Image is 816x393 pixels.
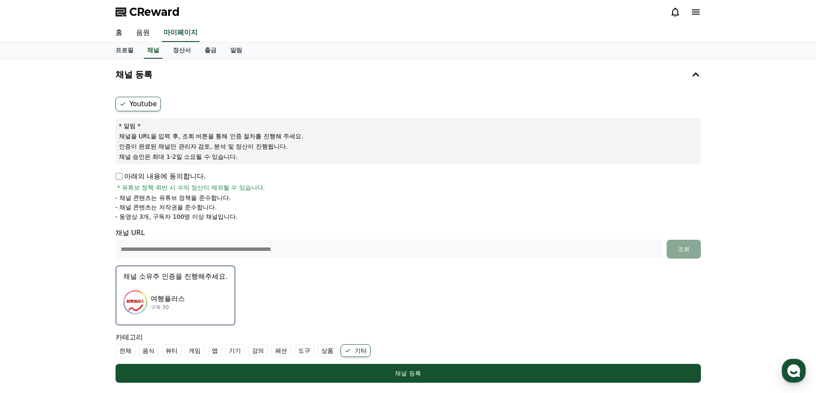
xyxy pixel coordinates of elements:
[116,332,701,357] div: 카테고리
[116,228,701,259] div: 채널 URL
[670,245,697,253] div: 조회
[123,271,228,282] p: 채널 소유주 인증을 진행해주세요.
[129,5,180,19] span: CReward
[116,265,235,325] button: 채널 소유주 인증을 진행해주세요. 여행플러스 여행플러스 구독 30
[116,171,206,182] p: 아래의 내용에 동의합니다.
[133,369,684,378] div: 채널 등록
[109,42,140,59] a: 프로필
[144,42,163,59] a: 채널
[271,344,291,357] label: 패션
[317,344,337,357] label: 상품
[116,203,217,211] p: - 채널 콘텐츠는 저작권을 준수합니다.
[294,344,314,357] label: 도구
[116,364,701,383] button: 채널 등록
[151,304,185,311] p: 구독 30
[117,183,265,192] span: * 유튜브 정책 위반 시 수익 정산이 제외될 수 있습니다.
[123,290,147,314] img: 여행플러스
[185,344,205,357] label: 게임
[116,5,180,19] a: CReward
[139,344,158,357] label: 음식
[248,344,268,357] label: 강의
[116,344,135,357] label: 전체
[109,24,129,42] a: 홈
[116,194,231,202] p: - 채널 콘텐츠는 유튜브 정책을 준수합니다.
[223,42,249,59] a: 알림
[112,63,704,86] button: 채널 등록
[116,97,161,111] label: Youtube
[119,152,697,161] p: 채널 승인은 최대 1-2일 소요될 수 있습니다.
[208,344,222,357] label: 앱
[162,24,199,42] a: 마이페이지
[225,344,245,357] label: 기기
[341,344,371,357] label: 기타
[119,132,697,140] p: 채널을 URL을 입력 후, 조회 버튼을 통해 인증 절차를 진행해 주세요.
[162,344,181,357] label: 뷰티
[166,42,198,59] a: 정산서
[116,212,238,221] p: - 동영상 3개, 구독자 100명 이상 채널입니다.
[116,70,153,79] h4: 채널 등록
[667,240,701,259] button: 조회
[129,24,157,42] a: 음원
[151,294,185,304] p: 여행플러스
[119,142,697,151] p: 인증이 완료된 채널만 관리자 검토, 분석 및 정산이 진행됩니다.
[198,42,223,59] a: 출금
